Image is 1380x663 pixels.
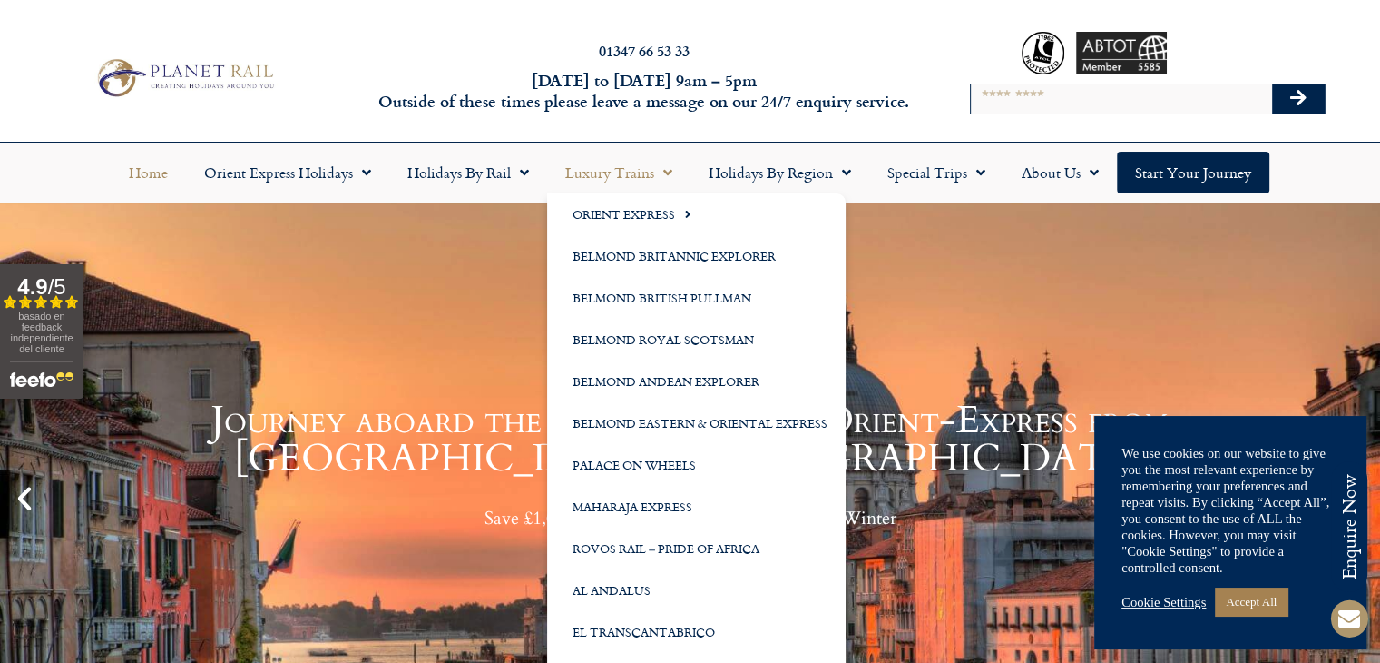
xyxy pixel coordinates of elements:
[1121,445,1339,576] div: We use cookies on our website to give you the most relevant experience by remembering your prefer...
[547,444,846,486] a: Palace on Wheels
[90,54,279,101] img: Planet Rail Train Holidays Logo
[186,152,389,193] a: Orient Express Holidays
[547,193,846,235] a: Orient Express
[547,235,846,277] a: Belmond Britannic Explorer
[45,401,1335,478] h1: Journey aboard the Venice Simplon-Orient-Express from [GEOGRAPHIC_DATA] to [GEOGRAPHIC_DATA]
[547,277,846,319] a: Belmond British Pullman
[1003,152,1117,193] a: About Us
[547,152,690,193] a: Luxury Trains
[547,611,846,653] a: El Transcantabrico
[1272,84,1325,114] button: Search
[599,40,690,61] a: 01347 66 53 33
[111,152,186,193] a: Home
[547,486,846,528] a: Maharaja Express
[1117,152,1269,193] a: Start your Journey
[45,507,1335,529] p: Save £1,000 on selected dates this Autumn and Winter
[373,70,915,113] h6: [DATE] to [DATE] 9am – 5pm Outside of these times please leave a message on our 24/7 enquiry serv...
[1121,594,1206,610] a: Cookie Settings
[547,402,846,444] a: Belmond Eastern & Oriental Express
[547,528,846,569] a: Rovos Rail – Pride of Africa
[1215,588,1287,616] a: Accept All
[389,152,547,193] a: Holidays by Rail
[690,152,869,193] a: Holidays by Region
[547,319,846,361] a: Belmond Royal Scotsman
[9,152,1371,193] nav: Menu
[547,569,846,611] a: Al Andalus
[9,483,40,514] div: Previous slide
[869,152,1003,193] a: Special Trips
[547,361,846,402] a: Belmond Andean Explorer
